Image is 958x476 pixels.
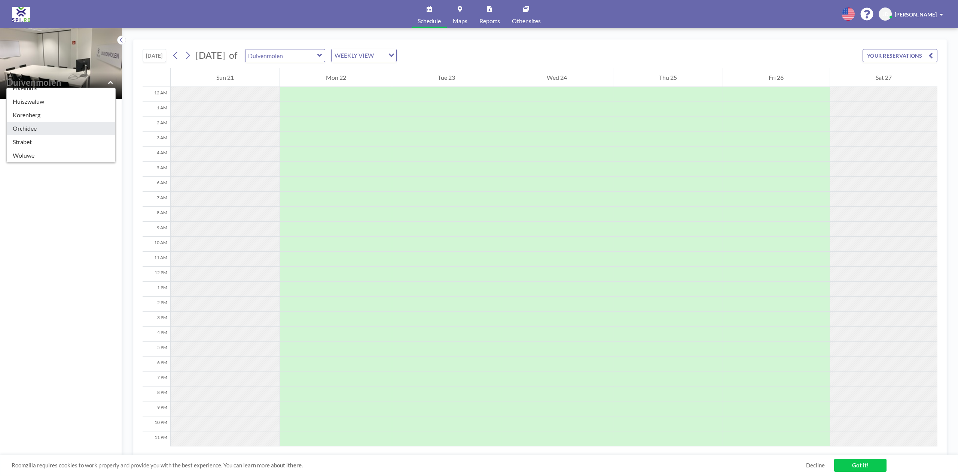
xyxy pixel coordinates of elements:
div: Huiszwaluw [7,95,115,108]
div: 4 AM [143,147,170,162]
a: Got it! [834,459,887,472]
div: Woluwe [7,149,115,162]
input: Duivenmolen [245,49,317,62]
div: 10 PM [143,416,170,431]
div: 1 PM [143,282,170,297]
a: here. [290,462,303,469]
div: 9 PM [143,401,170,416]
span: Maps [453,18,467,24]
div: 9 AM [143,222,170,237]
div: Strabet [7,135,115,149]
div: Korenberg [7,108,115,122]
span: Roomzilla requires cookies to work properly and provide you with the best experience. You can lea... [12,462,806,469]
button: YOUR RESERVATIONS [863,49,937,62]
input: Duivenmolen [6,77,108,88]
div: 12 AM [143,87,170,102]
span: Schedule [418,18,441,24]
div: Orchidee [7,122,115,135]
div: Thu 25 [613,68,723,87]
a: Decline [806,462,825,469]
div: 5 AM [143,162,170,177]
div: 3 AM [143,132,170,147]
div: 6 AM [143,177,170,192]
div: 2 AM [143,117,170,132]
span: WEEKLY VIEW [333,51,375,60]
img: organization-logo [12,7,30,22]
div: 3 PM [143,312,170,327]
input: Search for option [376,51,384,60]
span: Floor: - [6,88,25,95]
div: Sun 21 [171,68,280,87]
div: 8 PM [143,386,170,401]
span: of [229,49,237,61]
span: JD [882,11,888,18]
div: Tue 23 [392,68,501,87]
div: Search for option [332,49,396,62]
span: [PERSON_NAME] [895,11,937,18]
div: 1 AM [143,102,170,117]
div: 7 PM [143,372,170,386]
span: Reports [479,18,500,24]
div: 11 AM [143,252,170,267]
div: 5 PM [143,342,170,357]
div: 12 PM [143,267,170,282]
div: Mon 22 [280,68,391,87]
div: Wed 24 [501,68,613,87]
button: [DATE] [143,49,166,62]
div: 2 PM [143,297,170,312]
span: Other sites [512,18,541,24]
div: Sat 27 [830,68,937,87]
div: 4 PM [143,327,170,342]
div: 10 AM [143,237,170,252]
span: [DATE] [196,49,225,61]
div: Fri 26 [723,68,829,87]
div: 7 AM [143,192,170,207]
div: 6 PM [143,357,170,372]
div: Eikelmuis [7,81,115,95]
div: 11 PM [143,431,170,446]
div: 8 AM [143,207,170,222]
